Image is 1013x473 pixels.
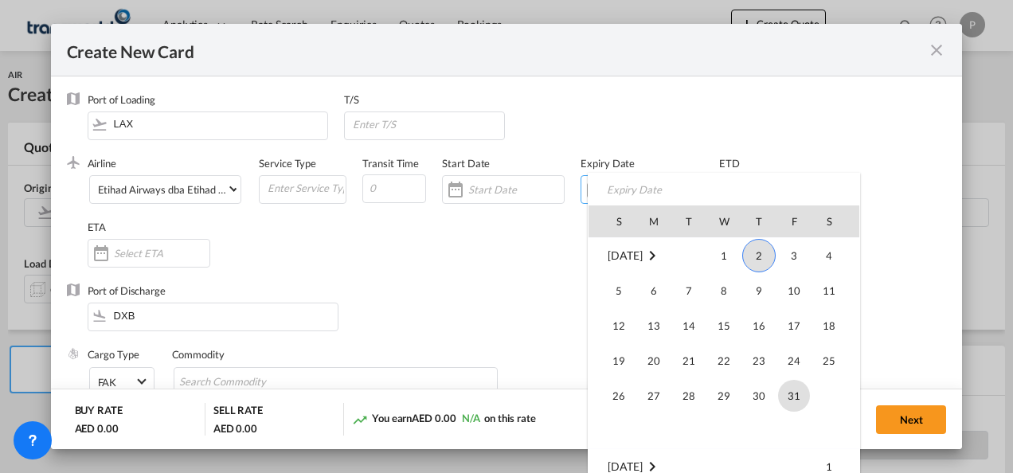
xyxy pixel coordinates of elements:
td: Tuesday October 7 2025 [671,273,706,308]
th: S [589,205,636,237]
td: Friday October 3 2025 [776,238,812,274]
span: 26 [603,380,635,412]
td: Saturday October 18 2025 [812,308,859,343]
span: 28 [673,380,705,412]
th: F [776,205,812,237]
td: Thursday October 9 2025 [741,273,776,308]
td: Monday October 13 2025 [636,308,671,343]
span: 14 [673,310,705,342]
span: 4 [813,240,845,272]
td: Sunday October 26 2025 [589,378,636,413]
td: Friday October 24 2025 [776,343,812,378]
td: Thursday October 30 2025 [741,378,776,413]
span: 17 [778,310,810,342]
tr: Week undefined [589,413,859,449]
td: Thursday October 2 2025 [741,238,776,274]
span: 24 [778,345,810,377]
span: 29 [708,380,740,412]
tr: Week 3 [589,308,859,343]
td: Thursday October 23 2025 [741,343,776,378]
span: 30 [743,380,775,412]
th: M [636,205,671,237]
span: 5 [603,275,635,307]
span: 11 [813,275,845,307]
span: 13 [638,310,670,342]
td: Monday October 27 2025 [636,378,671,413]
span: 27 [638,380,670,412]
span: 25 [813,345,845,377]
td: Sunday October 12 2025 [589,308,636,343]
tr: Week 5 [589,378,859,413]
span: 9 [743,275,775,307]
td: Wednesday October 8 2025 [706,273,741,308]
span: 6 [638,275,670,307]
td: Friday October 31 2025 [776,378,812,413]
td: Thursday October 16 2025 [741,308,776,343]
tr: Week 2 [589,273,859,308]
tr: Week 4 [589,343,859,378]
td: Monday October 6 2025 [636,273,671,308]
th: T [741,205,776,237]
span: 10 [778,275,810,307]
span: 22 [708,345,740,377]
span: 18 [813,310,845,342]
span: [DATE] [608,249,642,263]
span: 1 [708,240,740,272]
td: Saturday October 11 2025 [812,273,859,308]
span: 15 [708,310,740,342]
span: 20 [638,345,670,377]
td: Friday October 10 2025 [776,273,812,308]
td: Tuesday October 21 2025 [671,343,706,378]
span: 23 [743,345,775,377]
td: October 2025 [589,238,706,274]
td: Tuesday October 14 2025 [671,308,706,343]
td: Wednesday October 15 2025 [706,308,741,343]
span: 7 [673,275,705,307]
td: Saturday October 25 2025 [812,343,859,378]
td: Friday October 17 2025 [776,308,812,343]
td: Tuesday October 28 2025 [671,378,706,413]
td: Sunday October 19 2025 [589,343,636,378]
tr: Week 1 [589,238,859,274]
td: Wednesday October 29 2025 [706,378,741,413]
td: Wednesday October 22 2025 [706,343,741,378]
span: 3 [778,240,810,272]
span: 16 [743,310,775,342]
td: Saturday October 4 2025 [812,238,859,274]
th: T [671,205,706,237]
span: 8 [708,275,740,307]
td: Monday October 20 2025 [636,343,671,378]
span: 21 [673,345,705,377]
span: 2 [742,239,776,272]
th: S [812,205,859,237]
td: Wednesday October 1 2025 [706,238,741,274]
td: Sunday October 5 2025 [589,273,636,308]
span: 31 [778,380,810,412]
span: 19 [603,345,635,377]
th: W [706,205,741,237]
span: 12 [603,310,635,342]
